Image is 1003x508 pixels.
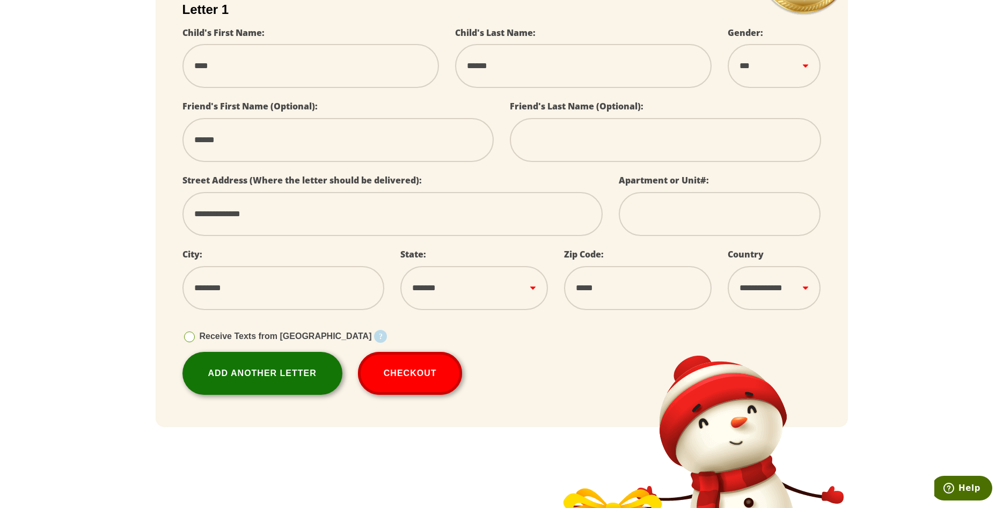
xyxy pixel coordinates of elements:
label: City: [182,248,202,260]
button: Checkout [358,352,463,395]
label: Apartment or Unit#: [619,174,709,186]
label: Gender: [728,27,763,39]
label: Street Address (Where the letter should be delivered): [182,174,422,186]
label: Child's Last Name: [455,27,536,39]
label: Zip Code: [564,248,604,260]
iframe: Opens a widget where you can find more information [934,476,992,503]
h2: Letter 1 [182,2,821,17]
label: Child's First Name: [182,27,265,39]
label: Friend's Last Name (Optional): [510,100,643,112]
span: Receive Texts from [GEOGRAPHIC_DATA] [200,332,372,341]
label: Friend's First Name (Optional): [182,100,318,112]
label: Country [728,248,764,260]
a: Add Another Letter [182,352,342,395]
label: State: [400,248,426,260]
